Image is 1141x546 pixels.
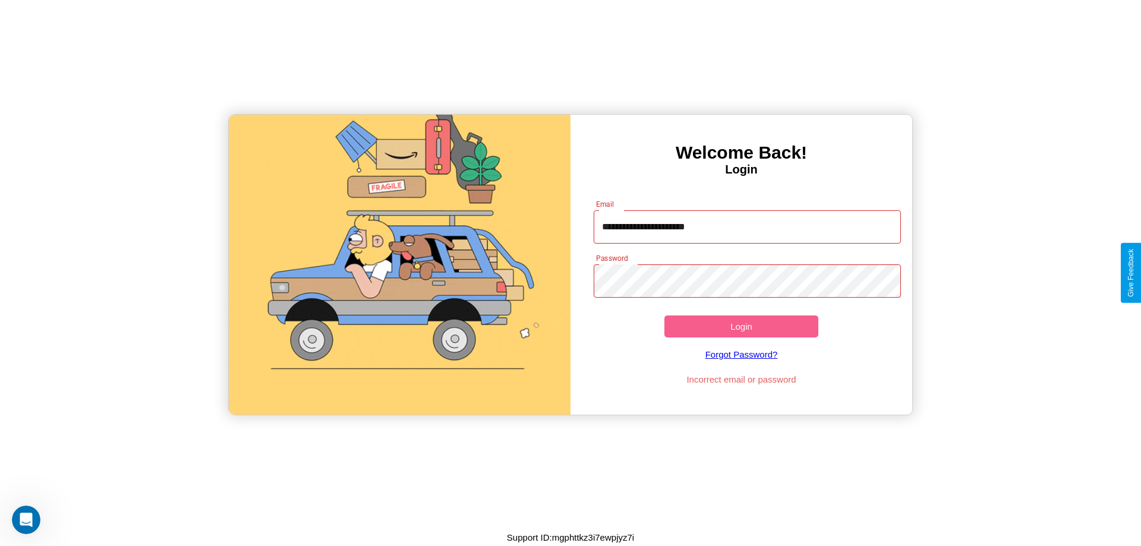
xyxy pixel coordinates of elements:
h4: Login [570,163,912,176]
label: Email [596,199,614,209]
div: Give Feedback [1127,249,1135,297]
button: Login [664,315,818,337]
p: Support ID: mgphttkz3i7ewpjyz7i [507,529,634,545]
h3: Welcome Back! [570,143,912,163]
label: Password [596,253,628,263]
p: Incorrect email or password [588,371,896,387]
img: gif [229,115,570,415]
a: Forgot Password? [588,337,896,371]
iframe: Intercom live chat [12,506,40,534]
